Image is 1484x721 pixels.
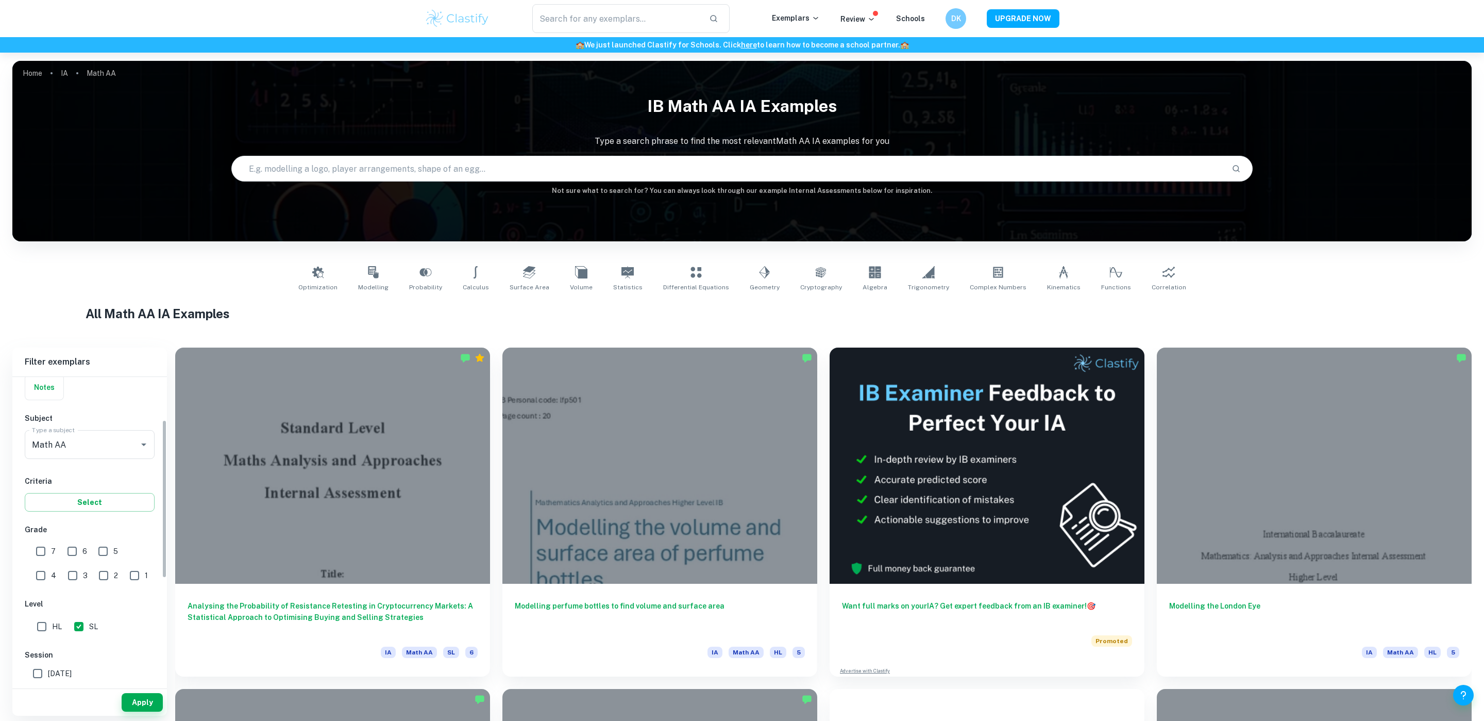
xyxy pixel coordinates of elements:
span: Complex Numbers [970,283,1026,292]
a: here [741,41,757,49]
a: IA [61,66,68,80]
div: Premium [475,353,485,363]
span: 3 [83,570,88,581]
img: Marked [802,694,812,704]
span: 5 [113,546,118,557]
span: Kinematics [1047,283,1081,292]
a: Modelling the London EyeIAMath AAHL5 [1157,348,1472,677]
button: Select [25,493,155,512]
h6: Modelling perfume bottles to find volume and surface area [515,600,805,634]
span: Surface Area [510,283,549,292]
a: Schools [896,14,925,23]
span: HL [770,647,786,658]
span: Optimization [298,283,338,292]
h6: Grade [25,524,155,535]
h6: Want full marks on your IA ? Get expert feedback from an IB examiner! [842,600,1132,623]
p: Exemplars [772,12,820,24]
span: Math AA [1383,647,1418,658]
p: Review [840,13,875,25]
h6: We just launched Clastify for Schools. Click to learn how to become a school partner. [2,39,1482,51]
span: Calculus [463,283,489,292]
input: E.g. modelling a logo, player arrangements, shape of an egg... [232,154,1223,183]
span: SL [443,647,459,658]
img: Marked [475,694,485,704]
span: 1 [145,570,148,581]
button: Apply [122,693,163,712]
span: IA [707,647,722,658]
span: Cryptography [800,283,842,292]
h1: IB Math AA IA examples [12,90,1472,123]
img: Marked [1456,353,1466,363]
span: 🏫 [576,41,584,49]
img: Clastify logo [425,8,490,29]
h6: Analysing the Probability of Resistance Retesting in Cryptocurrency Markets: A Statistical Approa... [188,600,478,634]
h6: Level [25,598,155,610]
span: Geometry [750,283,780,292]
span: SL [89,621,98,632]
h6: Not sure what to search for? You can always look through our example Internal Assessments below f... [12,186,1472,196]
a: Analysing the Probability of Resistance Retesting in Cryptocurrency Markets: A Statistical Approa... [175,348,490,677]
button: Help and Feedback [1453,685,1474,706]
span: 🏫 [900,41,909,49]
span: 6 [465,647,478,658]
span: [DATE] [48,668,72,679]
a: Modelling perfume bottles to find volume and surface areaIAMath AAHL5 [502,348,817,677]
span: Probability [409,283,442,292]
span: Promoted [1091,635,1132,647]
input: Search for any exemplars... [532,4,701,33]
img: Thumbnail [830,348,1144,584]
span: IA [381,647,396,658]
span: 5 [792,647,805,658]
button: Open [137,437,151,452]
h1: All Math AA IA Examples [86,304,1399,323]
h6: DK [950,13,962,24]
span: Modelling [358,283,389,292]
span: HL [52,621,62,632]
h6: Criteria [25,476,155,487]
span: Statistics [613,283,643,292]
span: 6 [82,546,87,557]
span: 5 [1447,647,1459,658]
label: Type a subject [32,425,75,434]
button: DK [946,8,966,29]
span: Volume [570,283,593,292]
button: Search [1227,160,1245,177]
span: Math AA [729,647,764,658]
a: Want full marks on yourIA? Get expert feedback from an IB examiner!PromotedAdvertise with Clastify [830,348,1144,677]
span: Trigonometry [908,283,949,292]
a: Advertise with Clastify [840,667,890,675]
h6: Filter exemplars [12,348,167,376]
h6: Session [25,649,155,661]
span: Differential Equations [663,283,729,292]
a: Home [23,66,42,80]
button: Notes [25,375,63,400]
span: HL [1424,647,1441,658]
p: Math AA [87,68,116,79]
h6: Subject [25,413,155,424]
span: 4 [51,570,56,581]
span: 🎯 [1087,602,1095,610]
span: 7 [51,546,56,557]
span: Math AA [402,647,437,658]
span: IA [1362,647,1377,658]
img: Marked [802,353,812,363]
span: 2 [114,570,118,581]
span: Functions [1101,283,1131,292]
p: Type a search phrase to find the most relevant Math AA IA examples for you [12,135,1472,148]
img: Marked [460,353,470,363]
span: Algebra [863,283,887,292]
span: Correlation [1152,283,1186,292]
button: UPGRADE NOW [987,9,1059,28]
h6: Modelling the London Eye [1169,600,1459,634]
